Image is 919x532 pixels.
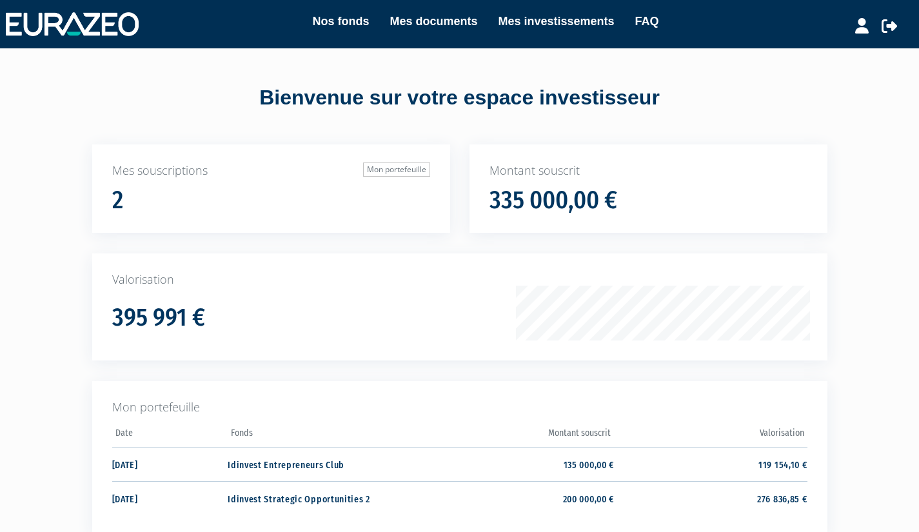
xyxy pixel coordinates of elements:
[112,447,228,481] td: [DATE]
[489,163,807,179] p: Montant souscrit
[421,424,614,448] th: Montant souscrit
[112,163,430,179] p: Mes souscriptions
[112,481,228,515] td: [DATE]
[312,12,369,30] a: Nos fonds
[112,304,205,331] h1: 395 991 €
[614,424,807,448] th: Valorisation
[421,447,614,481] td: 135 000,00 €
[498,12,614,30] a: Mes investissements
[228,424,420,448] th: Fonds
[63,83,856,113] div: Bienvenue sur votre espace investisseur
[112,399,807,416] p: Mon portefeuille
[6,12,139,35] img: 1732889491-logotype_eurazeo_blanc_rvb.png
[112,187,123,214] h1: 2
[228,447,420,481] td: Idinvest Entrepreneurs Club
[614,481,807,515] td: 276 836,85 €
[421,481,614,515] td: 200 000,00 €
[112,424,228,448] th: Date
[112,271,807,288] p: Valorisation
[390,12,477,30] a: Mes documents
[614,447,807,481] td: 119 154,10 €
[489,187,617,214] h1: 335 000,00 €
[635,12,659,30] a: FAQ
[363,163,430,177] a: Mon portefeuille
[228,481,420,515] td: Idinvest Strategic Opportunities 2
